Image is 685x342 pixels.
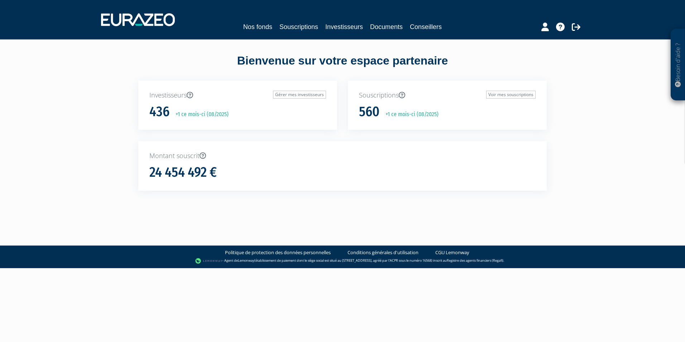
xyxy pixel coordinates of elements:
a: Lemonway [238,258,254,263]
a: CGU Lemonway [435,249,469,256]
a: Politique de protection des données personnelles [225,249,331,256]
p: +1 ce mois-ci (08/2025) [171,110,229,119]
a: Documents [370,22,403,32]
a: Nos fonds [243,22,272,32]
h1: 560 [359,104,379,119]
div: - Agent de (établissement de paiement dont le siège social est situé au [STREET_ADDRESS], agréé p... [7,257,678,265]
p: +1 ce mois-ci (08/2025) [380,110,439,119]
p: Investisseurs [149,91,326,100]
a: Voir mes souscriptions [486,91,536,99]
h1: 24 454 492 € [149,165,217,180]
a: Gérer mes investisseurs [273,91,326,99]
a: Souscriptions [279,22,318,32]
img: 1732889491-logotype_eurazeo_blanc_rvb.png [101,13,175,26]
p: Souscriptions [359,91,536,100]
a: Conseillers [410,22,442,32]
p: Montant souscrit [149,151,536,161]
p: Besoin d'aide ? [674,33,682,97]
h1: 436 [149,104,169,119]
a: Registre des agents financiers (Regafi) [447,258,503,263]
a: Investisseurs [325,22,363,32]
img: logo-lemonway.png [195,257,223,265]
a: Conditions générales d'utilisation [348,249,418,256]
div: Bienvenue sur votre espace partenaire [133,53,552,81]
